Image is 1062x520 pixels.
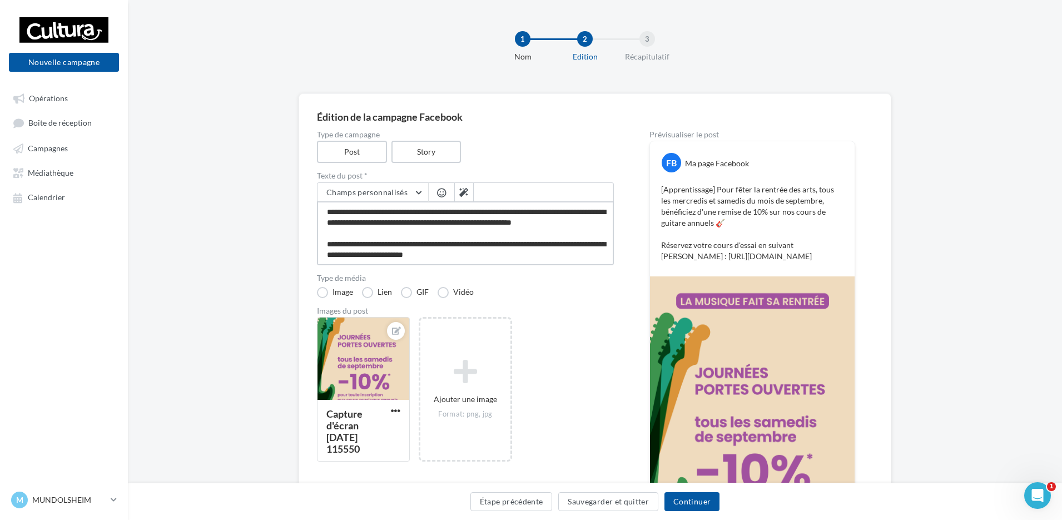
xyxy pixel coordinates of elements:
span: Opérations [29,93,68,103]
label: Lien [362,287,392,298]
div: Ma page Facebook [685,158,749,169]
div: 3 [639,31,655,47]
label: Story [391,141,461,163]
label: Type de campagne [317,131,614,138]
iframe: Intercom live chat [1024,482,1051,509]
label: Texte du post * [317,172,614,180]
a: Campagnes [7,138,121,158]
a: Opérations [7,88,121,108]
div: Images du post [317,307,614,315]
a: Calendrier [7,187,121,207]
div: FB [662,153,681,172]
a: Médiathèque [7,162,121,182]
label: Vidéo [438,287,474,298]
button: Étape précédente [470,492,553,511]
button: Nouvelle campagne [9,53,119,72]
span: Champs personnalisés [326,187,408,197]
span: Boîte de réception [28,118,92,128]
p: MUNDOLSHEIM [32,494,106,506]
div: 2 [577,31,593,47]
span: Médiathèque [28,168,73,177]
div: Prévisualiser le post [649,131,855,138]
div: Edition [549,51,621,62]
span: Campagnes [28,143,68,153]
div: Nom [487,51,558,62]
label: GIF [401,287,429,298]
a: Boîte de réception [7,112,121,133]
label: Post [317,141,387,163]
label: Type de média [317,274,614,282]
label: Image [317,287,353,298]
div: 1 [515,31,530,47]
span: Calendrier [28,193,65,202]
a: M MUNDOLSHEIM [9,489,119,511]
div: Édition de la campagne Facebook [317,112,873,122]
p: [Apprentissage] Pour fêter la rentrée des arts, tous les mercredis et samedis du mois de septembr... [661,184,843,262]
span: 1 [1047,482,1056,491]
div: Capture d'écran [DATE] 115550 [326,408,363,455]
span: M [16,494,23,506]
div: Récapitulatif [612,51,683,62]
button: Sauvegarder et quitter [558,492,658,511]
button: Champs personnalisés [317,183,428,202]
button: Continuer [664,492,719,511]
